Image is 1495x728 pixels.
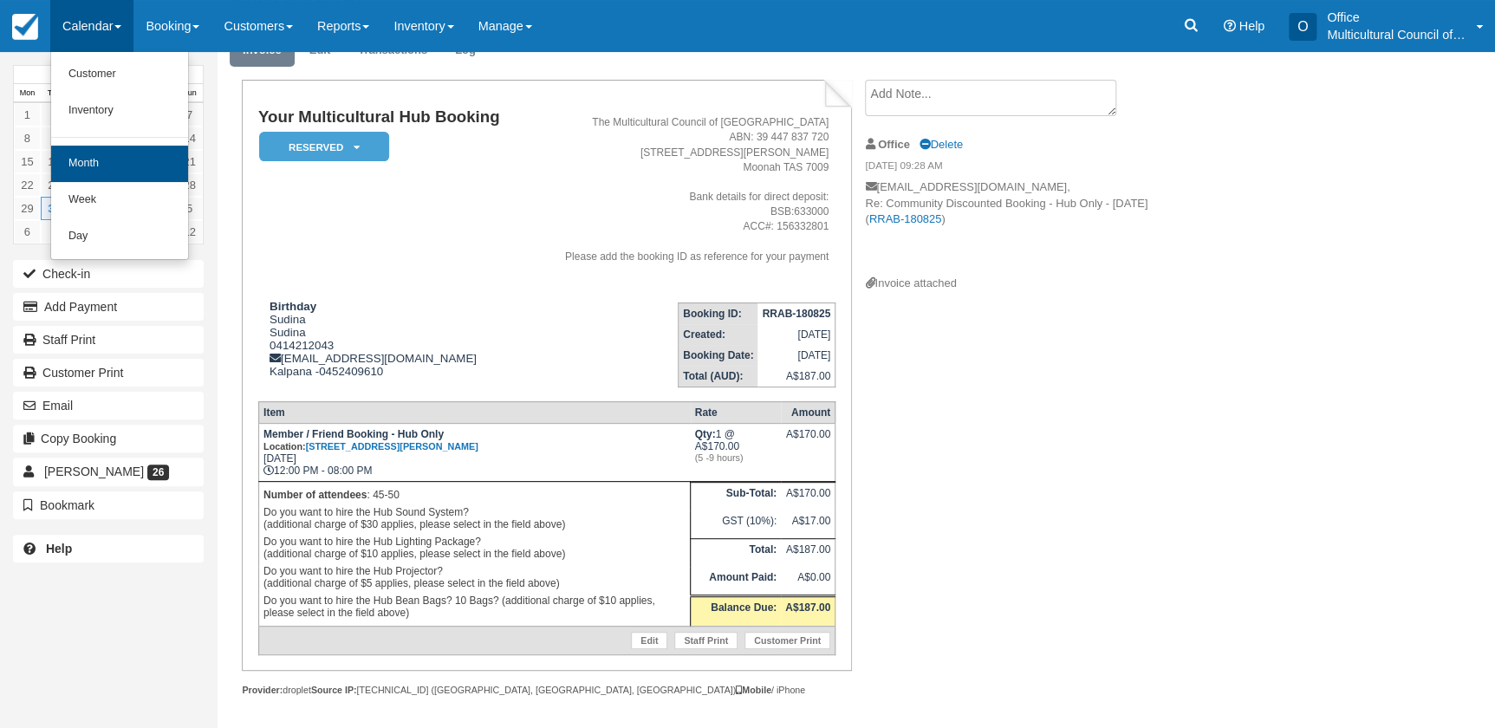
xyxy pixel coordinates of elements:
strong: Provider: [242,685,283,695]
th: Booking Date: [679,345,758,366]
img: checkfront-main-nav-mini-logo.png [12,14,38,40]
div: O [1289,13,1316,41]
p: Office [1327,9,1466,26]
a: Inventory [51,93,188,129]
td: GST (10%): [691,510,782,538]
a: 16 [41,150,68,173]
a: 12 [176,220,203,244]
ul: Calendar [50,52,189,260]
p: Do you want to hire the Hub Projector? (additional charge of $5 applies, please select in the fie... [263,562,686,592]
strong: Mobile [736,685,771,695]
strong: Number of attendees [263,489,367,501]
span: Help [1238,19,1264,33]
a: Customer [51,56,188,93]
td: A$17.00 [781,510,835,538]
a: 28 [176,173,203,197]
a: 8 [14,127,41,150]
th: Tue [41,84,68,103]
button: Check-in [13,260,204,288]
td: [DATE] [757,345,835,366]
a: Reserved [258,131,383,163]
small: Location: [263,441,478,452]
a: 30 [41,197,68,220]
th: Total: [691,538,782,566]
a: [PERSON_NAME] 26 [13,458,204,485]
em: [DATE] 09:28 AM [865,159,1157,178]
button: Bookmark [13,491,204,519]
a: Month [51,146,188,182]
a: 7 [176,103,203,127]
p: Do you want to hire the Hub Lighting Package? (additional charge of $10 applies, please select in... [263,533,686,562]
div: A$170.00 [785,428,830,454]
a: Customer Print [744,632,830,649]
a: 23 [41,173,68,197]
div: Sudina Sudina 0414212043 [EMAIL_ADDRESS][DOMAIN_NAME] Kalpana -0452409610 [258,300,527,378]
p: [EMAIL_ADDRESS][DOMAIN_NAME], Re: Community Discounted Booking - Hub Only - [DATE] ( ) [865,179,1157,276]
a: 29 [14,197,41,220]
strong: Birthday [270,300,316,313]
i: Help [1223,20,1235,32]
th: Amount Paid: [691,567,782,596]
span: 26 [147,465,169,480]
strong: Office [878,138,910,151]
th: Total (AUD): [679,366,758,387]
a: 6 [14,220,41,244]
strong: A$187.00 [785,601,830,614]
th: Sun [176,84,203,103]
th: Rate [691,401,782,423]
a: 1 [14,103,41,127]
strong: Qty [695,428,716,440]
td: 1 @ A$170.00 [691,423,782,481]
strong: RRAB-180825 [762,308,830,320]
button: Add Payment [13,293,204,321]
a: 22 [14,173,41,197]
button: Copy Booking [13,425,204,452]
a: 15 [14,150,41,173]
div: Invoice attached [865,276,1157,292]
td: A$0.00 [781,567,835,596]
th: Created: [679,324,758,345]
a: RRAB-180825 [869,212,942,225]
a: Customer Print [13,359,204,387]
strong: Source IP: [311,685,357,695]
a: 2 [41,103,68,127]
th: Booking ID: [679,302,758,324]
td: [DATE] 12:00 PM - 08:00 PM [258,423,690,481]
a: Edit [631,632,667,649]
a: 5 [176,197,203,220]
a: 9 [41,127,68,150]
a: 14 [176,127,203,150]
td: A$170.00 [781,482,835,510]
b: Help [46,542,72,556]
a: [STREET_ADDRESS][PERSON_NAME] [306,441,478,452]
a: 7 [41,220,68,244]
h1: Your Multicultural Hub Booking [258,108,527,127]
a: Day [51,218,188,255]
th: Sub-Total: [691,482,782,510]
a: Delete [919,138,962,151]
a: Staff Print [13,326,204,354]
td: A$187.00 [757,366,835,387]
a: Week [51,182,188,218]
th: Balance Due: [691,596,782,626]
address: The Multicultural Council of [GEOGRAPHIC_DATA] ABN: 39 447 837 720 [STREET_ADDRESS][PERSON_NAME] ... [534,115,829,263]
em: (5 -9 hours) [695,452,777,463]
div: droplet [TECHNICAL_ID] ([GEOGRAPHIC_DATA], [GEOGRAPHIC_DATA], [GEOGRAPHIC_DATA]) / iPhone [242,684,851,697]
a: Staff Print [674,632,738,649]
th: Mon [14,84,41,103]
th: Amount [781,401,835,423]
p: Multicultural Council of [GEOGRAPHIC_DATA] [1327,26,1466,43]
p: : 45-50 [263,486,686,504]
span: [PERSON_NAME] [44,465,144,478]
em: Reserved [259,132,389,162]
td: A$187.00 [781,538,835,566]
strong: Member / Friend Booking - Hub Only [263,428,478,452]
p: Do you want to hire the Hub Bean Bags? 10 Bags? (additional charge of $10 applies, please select ... [263,592,686,621]
th: Item [258,401,690,423]
p: Do you want to hire the Hub Sound System? (additional charge of $30 applies, please select in the... [263,504,686,533]
button: Email [13,392,204,419]
td: [DATE] [757,324,835,345]
a: Help [13,535,204,562]
a: 21 [176,150,203,173]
